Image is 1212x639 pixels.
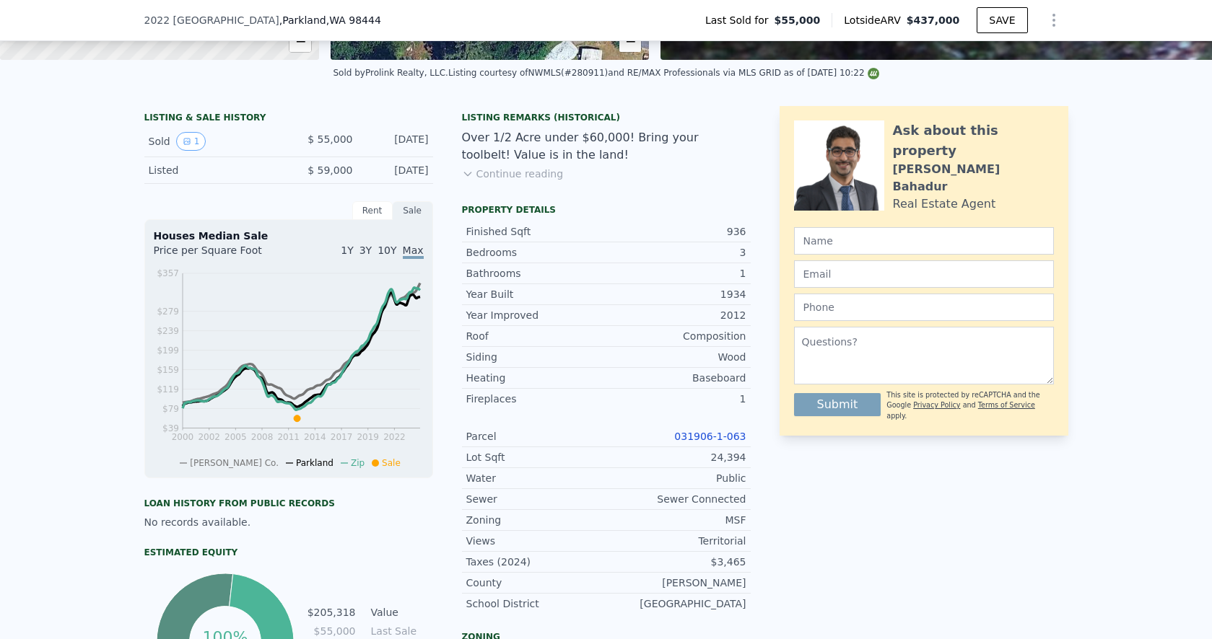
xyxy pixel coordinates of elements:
div: Ask about this property [893,120,1054,161]
span: , Parkland [279,13,381,27]
div: Baseboard [606,371,746,385]
div: [DATE] [365,132,429,151]
div: Sewer Connected [606,492,746,506]
span: Sale [382,458,401,468]
div: [PERSON_NAME] [606,576,746,590]
span: 1Y [341,244,353,256]
div: [GEOGRAPHIC_DATA] [606,596,746,611]
div: No records available. [144,515,433,529]
td: Last Sale [368,623,433,639]
div: 1 [606,266,746,281]
tspan: 2014 [304,432,326,442]
button: View historical data [176,132,206,151]
div: Public [606,471,746,485]
div: Over 1/2 Acre under $60,000! Bring your toolbelt! Value is in the land! [462,129,751,164]
div: Taxes (2024) [466,555,606,569]
div: Fireplaces [466,392,606,406]
input: Name [794,227,1054,255]
div: 2012 [606,308,746,322]
div: Sewer [466,492,606,506]
div: Siding [466,350,606,364]
div: Parcel [466,429,606,444]
div: Listed [149,163,277,177]
img: NWMLS Logo [868,68,879,79]
div: Rent [352,201,393,220]
div: LISTING & SALE HISTORY [144,112,433,126]
div: This site is protected by reCAPTCHA and the Google and apply. [886,390,1053,421]
tspan: $39 [162,423,179,433]
tspan: 2005 [224,432,247,442]
tspan: $199 [157,345,179,356]
span: 10Y [378,244,396,256]
td: $205,318 [307,604,357,620]
div: Price per Square Foot [154,243,289,266]
button: Submit [794,393,881,416]
td: $55,000 [307,623,357,639]
div: 1934 [606,287,746,301]
span: 2022 [GEOGRAPHIC_DATA] [144,13,279,27]
div: Heating [466,371,606,385]
tspan: $279 [157,307,179,317]
div: Wood [606,350,746,364]
div: Bedrooms [466,245,606,260]
div: Sale [393,201,433,220]
tspan: 2022 [383,432,406,442]
div: School District [466,596,606,611]
span: Parkland [296,458,333,468]
div: Composition [606,329,746,343]
span: Max [403,244,424,259]
div: Lot Sqft [466,450,606,464]
div: [PERSON_NAME] Bahadur [893,161,1054,195]
tspan: $239 [157,326,179,336]
div: Listing Remarks (Historical) [462,112,751,123]
tspan: 2000 [171,432,193,442]
div: 24,394 [606,450,746,464]
div: [DATE] [365,163,429,177]
td: Value [368,604,433,620]
div: 1 [606,392,746,406]
tspan: 2002 [198,432,220,442]
div: Estimated Equity [144,547,433,558]
tspan: 2019 [357,432,379,442]
input: Phone [794,294,1054,321]
div: Loan history from public records [144,498,433,509]
div: Territorial [606,534,746,548]
div: 936 [606,224,746,239]
span: [PERSON_NAME] Co. [190,458,279,468]
span: 3Y [359,244,372,256]
button: Continue reading [462,167,564,181]
span: $55,000 [775,13,821,27]
div: Sold by Prolink Realty, LLC . [333,68,448,78]
span: $437,000 [907,14,960,26]
div: Sold [149,132,277,151]
tspan: 2008 [250,432,273,442]
a: Zoom out [619,30,641,52]
span: Last Sold for [705,13,775,27]
span: $ 55,000 [308,133,352,145]
span: Lotside ARV [844,13,906,27]
tspan: 2017 [330,432,352,442]
div: 3 [606,245,746,260]
span: $ 59,000 [308,164,352,176]
div: $3,465 [606,555,746,569]
div: Real Estate Agent [893,195,996,213]
span: , WA 98444 [326,14,381,26]
tspan: $79 [162,404,179,414]
div: Zoning [466,513,606,527]
input: Email [794,260,1054,288]
tspan: $119 [157,384,179,395]
button: SAVE [977,7,1027,33]
a: Zoom out [289,30,311,52]
a: Terms of Service [978,401,1035,409]
div: Houses Median Sale [154,229,424,243]
div: Water [466,471,606,485]
div: Year Improved [466,308,606,322]
a: 031906-1-063 [674,431,746,442]
span: Zip [351,458,365,468]
div: Views [466,534,606,548]
div: Listing courtesy of NWMLS (#280911) and RE/MAX Professionals via MLS GRID as of [DATE] 10:22 [448,68,879,78]
tspan: $159 [157,365,179,375]
div: Finished Sqft [466,224,606,239]
button: Show Options [1039,6,1068,35]
tspan: $357 [157,268,179,278]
